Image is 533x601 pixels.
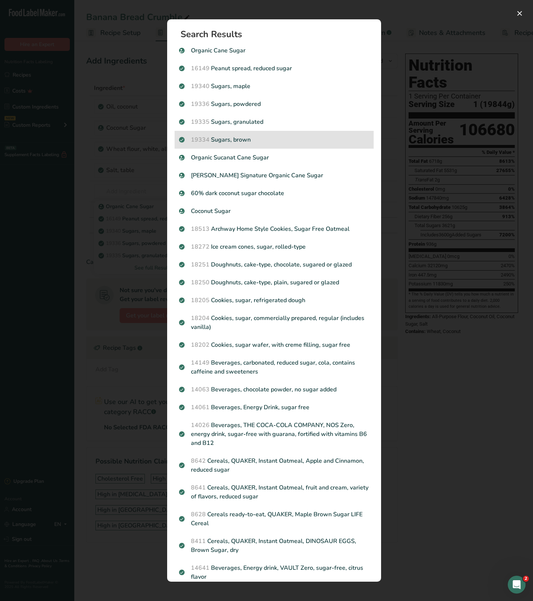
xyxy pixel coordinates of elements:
span: 14063 [191,385,209,394]
p: Beverages, Energy Drink, sugar free [179,403,369,412]
span: 18251 [191,261,209,269]
p: Cookies, sugar, commercially prepared, regular (includes vanilla) [179,314,369,332]
span: 8642 [191,457,206,465]
p: Coconut Sugar [179,207,369,216]
p: Sugars, brown [179,135,369,144]
p: Beverages, carbonated, reduced sugar, cola, contains caffeine and sweeteners [179,358,369,376]
span: 18202 [191,341,209,349]
h1: Search Results [181,30,374,39]
p: Archway Home Style Cookies, Sugar Free Oatmeal [179,224,369,233]
p: Doughnuts, cake-type, plain, sugared or glazed [179,278,369,287]
p: Sugars, powdered [179,100,369,109]
p: Beverages, chocolate powder, no sugar added [179,385,369,394]
span: 18513 [191,225,209,233]
p: Organic Cane Sugar [179,46,369,55]
p: Doughnuts, cake-type, chocolate, sugared or glazed [179,260,369,269]
p: Cookies, sugar wafer, with creme filling, sugar free [179,340,369,349]
span: 18272 [191,243,209,251]
p: [PERSON_NAME] Signature Organic Cane Sugar [179,171,369,180]
span: 19336 [191,100,209,108]
span: 14149 [191,359,209,367]
span: 8641 [191,484,206,492]
span: 18205 [191,296,209,304]
span: 19335 [191,118,209,126]
p: Cookies, sugar, refrigerated dough [179,296,369,305]
p: Sugars, granulated [179,117,369,126]
span: 14641 [191,564,209,572]
span: 2 [523,576,529,582]
p: Cereals, QUAKER, Instant Oatmeal, Apple and Cinnamon, reduced sugar [179,456,369,474]
span: 14061 [191,403,209,411]
p: 60% dark coconut sugar chocolate [179,189,369,198]
p: Ice cream cones, sugar, rolled-type [179,242,369,251]
span: 16149 [191,64,209,72]
p: Cereals, QUAKER, Instant Oatmeal, fruit and cream, variety of flavors, reduced sugar [179,483,369,501]
p: Beverages, Energy drink, VAULT Zero, sugar-free, citrus flavor [179,563,369,581]
p: Peanut spread, reduced sugar [179,64,369,73]
span: 18204 [191,314,209,322]
span: 18250 [191,278,209,287]
iframe: Intercom live chat [508,576,526,594]
span: 19334 [191,136,209,144]
span: 19340 [191,82,209,90]
p: Sugars, maple [179,82,369,91]
span: 14026 [191,421,209,429]
p: Cereals ready-to-eat, QUAKER, Maple Brown Sugar LIFE Cereal [179,510,369,528]
p: Organic Sucanat Cane Sugar [179,153,369,162]
p: Beverages, THE COCA-COLA COMPANY, NOS Zero, energy drink, sugar-free with guarana, fortified with... [179,421,369,447]
span: 8628 [191,510,206,518]
p: Cereals, QUAKER, Instant Oatmeal, DINOSAUR EGGS, Brown Sugar, dry [179,537,369,555]
span: 8411 [191,537,206,545]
